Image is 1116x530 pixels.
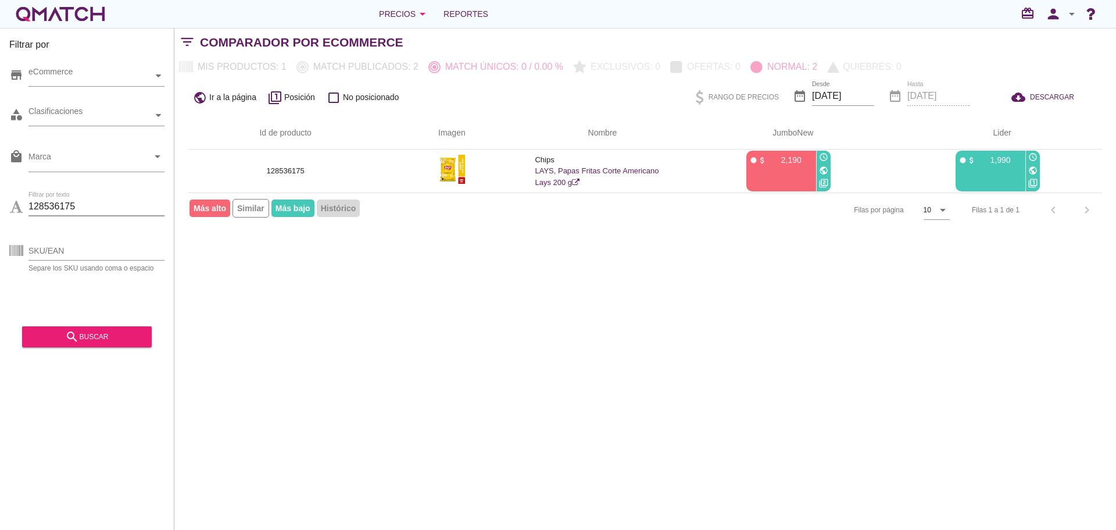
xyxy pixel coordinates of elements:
[9,150,23,163] i: local_mall
[1011,90,1030,104] i: cloud_download
[812,87,874,105] input: Desde
[382,117,521,150] th: Imagen: Not sorted.
[65,330,79,344] i: search
[271,200,314,217] span: Más bajo
[749,156,758,165] i: fiber_manual_record
[893,117,1102,150] th: Lider: Not sorted. Activate to sort ascending.
[1021,6,1039,20] i: redeem
[924,205,931,215] div: 10
[14,2,107,26] a: white-qmatch-logo
[1030,92,1074,102] span: DESCARGAR
[819,152,828,162] i: access_time
[9,68,23,82] i: store
[819,179,828,188] i: filter_2
[439,2,493,26] a: Reportes
[793,89,807,103] i: date_range
[535,154,670,166] p: Chips
[437,155,466,184] img: 128536175_3.jpg
[379,7,430,21] div: Precios
[151,150,164,163] i: arrow_drop_down
[1042,6,1065,22] i: person
[972,205,1020,215] div: Filas 1 a 1 de 1
[758,156,767,165] i: attach_money
[684,117,893,150] th: JumboNew: Not sorted. Activate to sort ascending.
[209,91,256,104] span: Ir a la página
[535,166,659,187] a: LAYS, Papas Fritas Corte Americano Lays 200 g
[738,193,950,227] div: Filas por página
[343,91,399,104] span: No posicionado
[31,330,142,344] div: buscar
[1028,152,1038,162] i: access_time
[746,56,822,77] button: Normal: 2
[521,117,684,150] th: Nombre: Not sorted.
[193,91,207,105] i: public
[1002,87,1083,108] button: DESCARGAR
[9,108,23,122] i: category
[967,156,976,165] i: attach_money
[1028,179,1038,188] i: filter_1
[441,60,563,74] p: Match únicos: 0 / 0.00 %
[9,38,164,56] h3: Filtrar por
[268,91,282,105] i: filter_1
[958,156,967,165] i: fiber_manual_record
[443,7,488,21] span: Reportes
[22,326,152,347] button: buscar
[1065,7,1079,21] i: arrow_drop_down
[976,154,1011,166] p: 1,990
[936,203,950,217] i: arrow_drop_down
[188,117,382,150] th: Id de producto: Not sorted.
[763,60,817,74] p: Normal: 2
[327,91,341,105] i: check_box_outline_blank
[370,2,439,26] button: Precios
[189,200,230,217] span: Más alto
[819,166,828,175] i: public
[424,56,568,77] button: Match únicos: 0 / 0.00 %
[233,199,269,218] span: Similar
[317,200,360,217] span: Histórico
[202,165,369,177] p: 128536175
[284,91,315,104] span: Posición
[28,265,164,272] div: Separe los SKU usando coma o espacio
[767,154,802,166] p: 2,190
[200,33,403,52] h2: Comparador por eCommerce
[416,7,430,21] i: arrow_drop_down
[1028,166,1038,175] i: public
